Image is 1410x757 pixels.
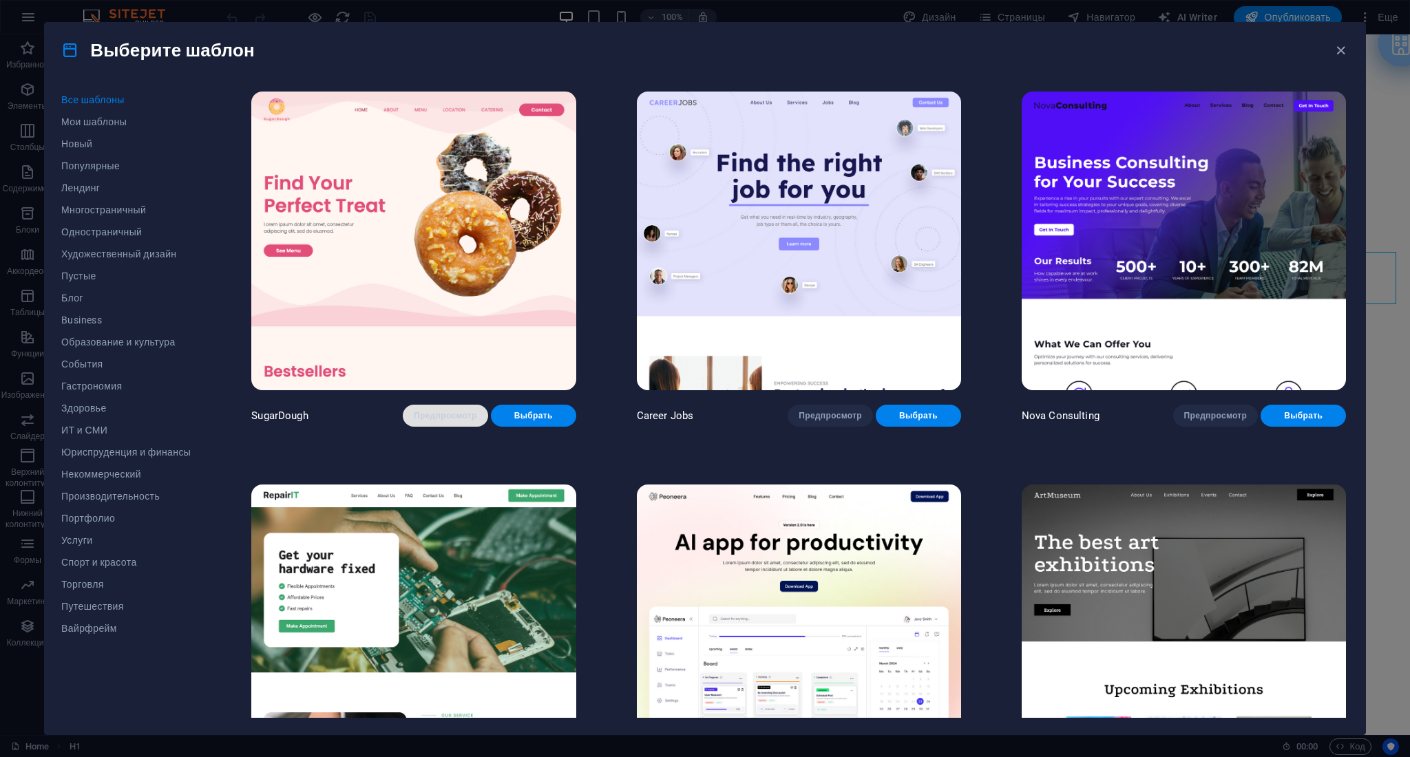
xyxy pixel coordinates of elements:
button: Business [61,309,191,331]
span: Торговля [61,579,191,590]
button: Многостраничный [61,199,191,221]
span: Business [61,314,191,326]
button: Торговля [61,573,191,595]
span: Спорт и красота [61,557,191,568]
span: Предпросмотр [414,410,477,421]
button: Предпросмотр [403,405,488,427]
span: ИТ и СМИ [61,425,191,436]
button: Портфолио [61,507,191,529]
button: Услуги [61,529,191,551]
span: Все шаблоны [61,94,191,105]
span: Здоровье [61,403,191,414]
span: Блог [61,292,191,303]
span: Портфолио [61,513,191,524]
button: Образование и культура [61,331,191,353]
span: Популярные [61,160,191,171]
span: Гастрономия [61,381,191,392]
span: События [61,359,191,370]
span: Выбрать [1272,410,1335,421]
p: Career Jobs [637,409,694,423]
button: Популярные [61,155,191,177]
span: Путешествия [61,601,191,612]
span: Выбрать [502,410,565,421]
button: Блог [61,287,191,309]
button: Юриспруденция и финансы [61,441,191,463]
button: Предпросмотр [788,405,873,427]
button: Одностраничный [61,221,191,243]
button: Новый [61,133,191,155]
button: Лендинг [61,177,191,199]
button: Некоммерческий [61,463,191,485]
button: Мои шаблоны [61,111,191,133]
span: Вайрфрейм [61,623,191,634]
span: Выбрать [887,410,950,421]
button: Производительность [61,485,191,507]
button: Все шаблоны [61,89,191,111]
button: Выбрать [876,405,961,427]
button: Вайрфрейм [61,617,191,639]
span: Юриспруденция и финансы [61,447,191,458]
span: Новый [61,138,191,149]
p: Nova Consulting [1022,409,1099,423]
button: Спорт и красота [61,551,191,573]
button: Путешествия [61,595,191,617]
button: Гастрономия [61,375,191,397]
h4: Выберите шаблон [61,39,255,61]
span: Художественный дизайн [61,248,191,259]
img: SugarDough [251,92,576,390]
span: Образование и культура [61,337,191,348]
button: ИТ и СМИ [61,419,191,441]
button: Выбрать [491,405,576,427]
button: События [61,353,191,375]
button: Здоровье [61,397,191,419]
span: Предпросмотр [799,410,862,421]
button: Выбрать [1261,405,1346,427]
button: Предпросмотр [1173,405,1259,427]
button: Художественный дизайн [61,243,191,265]
span: Мои шаблоны [61,116,191,127]
span: Пустые [61,270,191,281]
button: Пустые [61,265,191,287]
span: Одностраничный [61,226,191,237]
span: Предпросмотр [1184,410,1248,421]
img: Career Jobs [637,92,961,390]
span: Услуги [61,535,191,546]
span: Многостраничный [61,204,191,215]
span: Лендинг [61,182,191,193]
span: Некоммерческий [61,469,191,480]
img: Nova Consulting [1022,92,1346,390]
p: SugarDough [251,409,308,423]
span: Производительность [61,491,191,502]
